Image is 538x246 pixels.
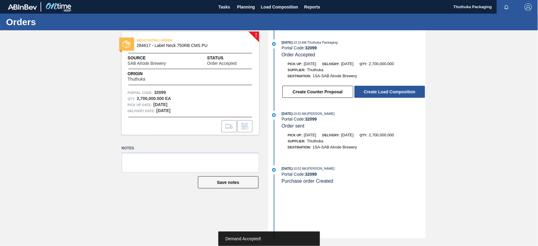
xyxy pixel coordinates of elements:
[307,68,323,72] span: Thuthuka
[128,61,166,66] span: SAB Alrode Brewery
[341,62,354,66] span: [DATE]
[525,3,532,11] img: Logout
[237,120,252,132] div: Inform order change
[306,167,335,170] span: : [PERSON_NAME]
[360,133,367,137] span: Qty:
[360,62,367,66] span: Qty:
[304,62,316,66] span: [DATE]
[137,37,222,43] span: NEGOTIATING ORDER
[369,133,394,137] span: 2,700,000.000
[128,55,184,61] span: Source
[137,43,247,48] span: 284617 - Label Neck 750RB CMS PU
[272,113,276,117] img: atual
[288,139,306,143] span: Supplier:
[369,62,394,66] span: 2,700,000.000
[288,62,302,66] span: Pick up:
[304,133,316,137] span: [DATE]
[305,45,317,50] strong: 32099
[288,68,306,72] span: Supplier:
[282,41,292,44] span: [DATE]
[282,167,292,170] span: [DATE]
[282,112,292,115] span: [DATE]
[282,86,353,98] button: Create Counter Proposal
[157,108,170,113] strong: [DATE]
[305,117,317,121] strong: 32099
[6,18,114,25] h1: Orders
[207,61,236,66] span: Order Accepted
[288,145,311,149] span: Destination:
[282,172,425,177] div: Portal Code:
[218,3,231,11] span: Tasks
[207,55,253,61] span: Status
[282,45,425,50] div: Portal Code:
[304,3,320,11] span: Reports
[313,145,357,149] span: 1SA-SAB Alrode Brewery
[293,41,307,44] span: - 10:10 AM
[305,172,317,177] strong: 32099
[306,112,335,115] span: : [PERSON_NAME]
[128,108,155,114] span: Delivery Date:
[322,62,340,66] span: Delivery:
[137,96,171,101] strong: 2,700,000.000 EA
[341,133,354,137] span: [DATE]
[322,133,340,137] span: Delivery:
[154,90,166,95] strong: 32099
[272,42,276,46] img: atual
[128,96,135,102] span: Qty :
[272,168,276,172] img: atual
[226,236,261,241] span: Demand Accepted!
[261,3,298,11] span: Load Composition
[497,3,516,11] button: Notifications
[307,139,323,143] span: Thuthuka
[8,4,37,10] img: TNhmsLtSVTkK8tSr43FrP2fwEKptu5GPRR3wAAAABJRU5ErkJggg==
[282,117,425,121] div: Portal Code:
[128,90,153,96] span: Portal Code:
[237,3,255,11] span: Planning
[293,167,307,170] span: - 10:02 AM
[313,74,357,78] span: 1SA-SAB Alrode Brewery
[122,144,259,153] label: Notes
[198,176,259,188] button: Save notes
[128,102,152,108] span: Pick up Date:
[128,77,145,81] span: Thuthuka
[355,86,425,98] button: Create Load Composition
[288,74,311,78] span: Destination:
[293,112,307,115] span: - 10:02 AM
[282,52,315,57] span: Order Accepted
[222,120,237,132] div: Go to Load Composition
[123,40,130,48] img: status
[282,178,333,184] span: Purchase order Created
[288,133,302,137] span: Pick up:
[128,71,160,77] span: Origin
[306,41,338,44] span: : Thuthuka Packaging
[153,102,167,107] strong: [DATE]
[282,123,305,128] span: Order sent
